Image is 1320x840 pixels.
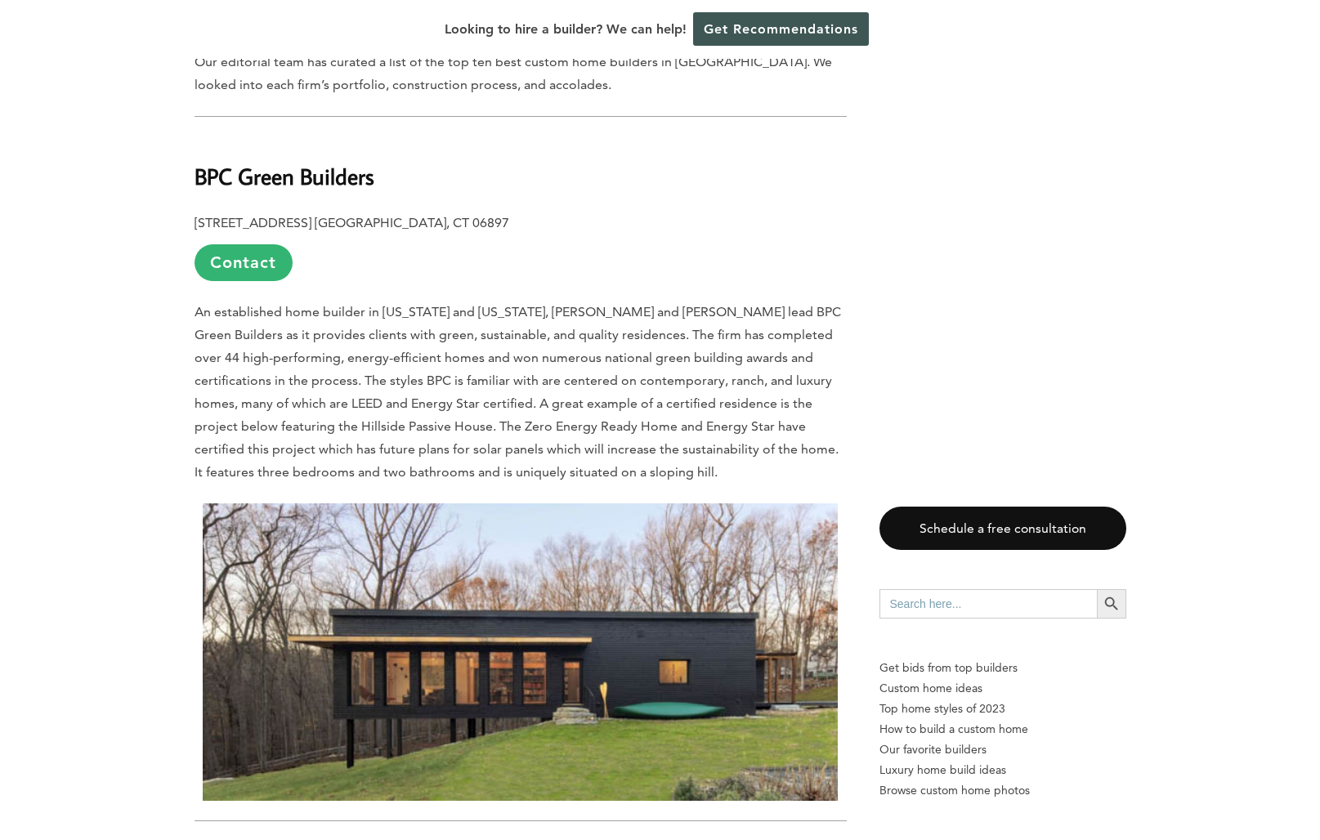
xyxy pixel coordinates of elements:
input: Search here... [879,589,1097,619]
a: Top home styles of 2023 [879,699,1126,719]
a: Contact [195,244,293,281]
b: [STREET_ADDRESS] [GEOGRAPHIC_DATA], CT 06897 [195,215,509,230]
a: Our favorite builders [879,739,1126,760]
span: An established home builder in [US_STATE] and [US_STATE], [PERSON_NAME] and [PERSON_NAME] lead BP... [195,304,841,480]
a: How to build a custom home [879,719,1126,739]
iframe: Drift Widget Chat Controller [1006,722,1300,820]
a: Get Recommendations [693,12,869,46]
p: Get bids from top builders [879,658,1126,678]
a: Custom home ideas [879,678,1126,699]
a: Schedule a free consultation [879,507,1126,550]
a: Luxury home build ideas [879,760,1126,780]
svg: Search [1103,595,1121,613]
b: BPC Green Builders [195,162,374,190]
a: Browse custom home photos [879,780,1126,801]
